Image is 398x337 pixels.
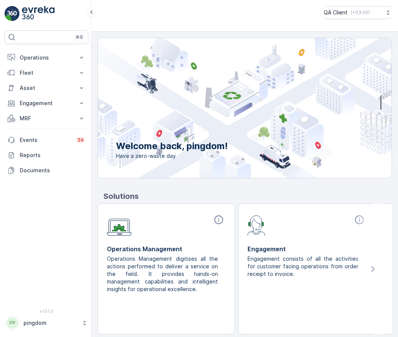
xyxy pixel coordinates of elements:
p: MRF [20,115,73,122]
p: QA Client [324,9,348,16]
p: Solutions [103,191,392,202]
a: Reports [5,148,88,163]
p: Fleet [20,69,73,77]
a: Events34 [5,132,88,148]
img: logo_light-DOdMpM7g.png [22,6,55,21]
button: Asset [5,80,88,96]
p: 34 [77,137,84,143]
button: QA Client(+03:00) [324,6,392,19]
p: Welcome back, pingdom! [116,140,228,152]
p: Operations Management [107,244,226,254]
button: Fleet [5,65,88,80]
span: Have a zero-waste day [116,152,228,160]
div: PP [6,317,19,329]
a: Documents [5,163,88,178]
p: Engagement consists of all the activities for customer facing operations from order receipt to in... [248,255,360,278]
p: Operations Management digitises all the actions performed to deliver a service on the field. It p... [107,255,219,293]
button: PPpingdom [5,315,88,331]
img: logo [5,6,20,21]
p: ( +03:00 ) [351,9,370,16]
p: Reports [20,151,85,159]
p: Engagement [20,99,73,107]
p: Asset [20,84,73,92]
p: Documents [20,167,85,174]
img: city illustration [64,38,392,178]
button: Engagement [5,96,88,111]
img: module-icon [107,214,132,236]
p: Operations [20,54,73,61]
p: Events [20,136,71,144]
button: MRF [5,111,88,126]
p: ⌘B [75,34,83,40]
button: Operations [5,50,88,65]
p: Engagement [248,244,366,254]
img: module-icon [248,214,265,236]
span: v 1.51.0 [5,309,88,313]
p: pingdom [24,319,78,327]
